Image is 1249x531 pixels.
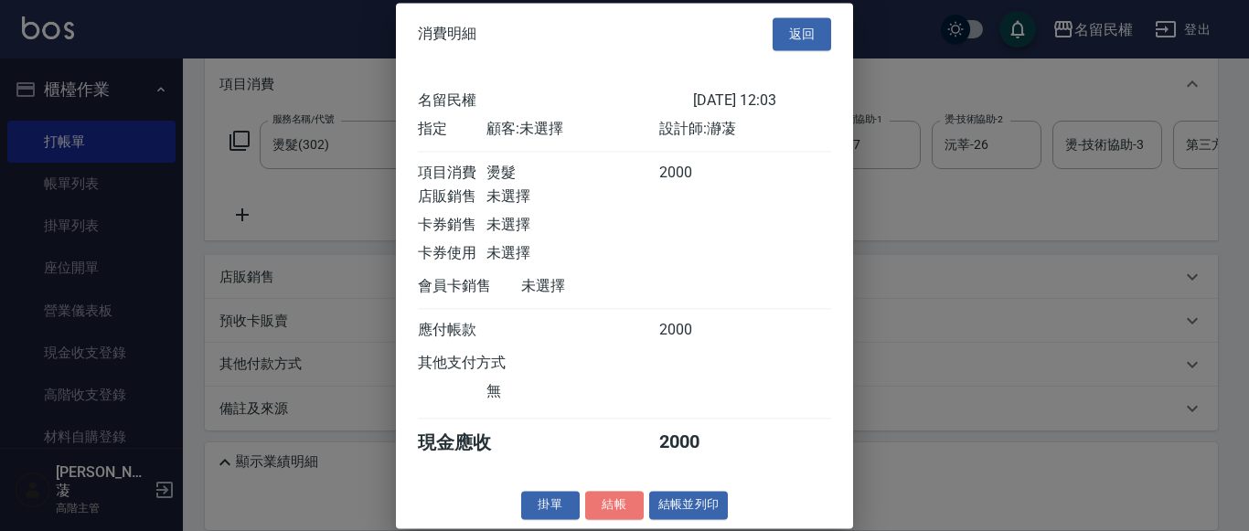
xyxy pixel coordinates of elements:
div: 2000 [659,430,728,455]
div: [DATE] 12:03 [693,91,831,111]
div: 項目消費 [418,164,486,183]
button: 結帳 [585,491,644,519]
div: 卡券銷售 [418,216,486,235]
div: 名留民權 [418,91,693,111]
div: 2000 [659,164,728,183]
div: 2000 [659,321,728,340]
div: 其他支付方式 [418,354,556,373]
div: 未選擇 [486,216,658,235]
button: 結帳並列印 [649,491,729,519]
div: 卡券使用 [418,244,486,263]
div: 應付帳款 [418,321,486,340]
div: 顧客: 未選擇 [486,120,658,139]
div: 無 [486,382,658,401]
div: 指定 [418,120,486,139]
div: 未選擇 [486,187,658,207]
div: 燙髮 [486,164,658,183]
div: 未選擇 [486,244,658,263]
button: 掛單 [521,491,580,519]
span: 消費明細 [418,25,476,43]
button: 返回 [773,17,831,51]
div: 設計師: 瀞蓤 [659,120,831,139]
div: 會員卡銷售 [418,277,521,296]
div: 未選擇 [521,277,693,296]
div: 店販銷售 [418,187,486,207]
div: 現金應收 [418,430,521,455]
